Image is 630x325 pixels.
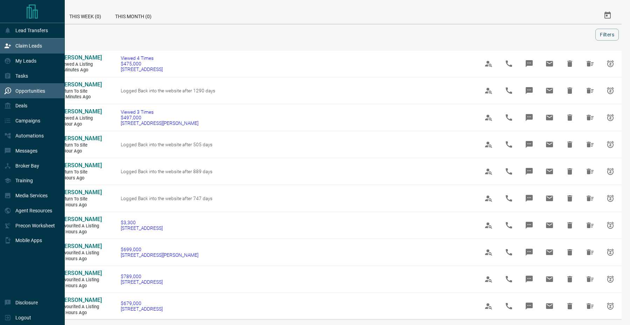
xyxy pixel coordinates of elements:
span: Call [500,82,517,99]
a: [PERSON_NAME] [59,81,101,89]
span: [PERSON_NAME] [59,54,102,61]
span: View Profile [480,298,497,315]
span: View Profile [480,190,497,207]
span: Hide [561,298,578,315]
span: Hide All from Aj Mason [582,217,598,234]
span: [PERSON_NAME] [59,216,102,222]
span: Return to Site [59,89,101,94]
span: Email [541,217,558,234]
span: 15 hours ago [59,310,101,316]
span: Hide All from Ari Hoffman [582,271,598,288]
button: Filters [595,29,619,41]
span: Viewed a Listing [59,62,101,68]
span: Snooze [602,217,619,234]
a: [PERSON_NAME] [59,297,101,304]
a: $789,000[STREET_ADDRESS] [121,274,163,285]
span: Hide [561,163,578,180]
span: Message [521,82,538,99]
span: [STREET_ADDRESS] [121,225,163,231]
span: [PERSON_NAME] [59,135,102,142]
span: Email [541,136,558,153]
div: This Month (0) [108,7,159,24]
a: [PERSON_NAME] [59,108,101,115]
span: Email [541,190,558,207]
span: Hide [561,271,578,288]
a: [PERSON_NAME] [59,54,101,62]
span: Message [521,163,538,180]
span: Email [541,298,558,315]
span: $699,000 [121,247,198,252]
span: Logged Back into the website after 889 days [121,169,212,174]
span: Hide [561,136,578,153]
span: Email [541,82,558,99]
span: [PERSON_NAME] [59,108,102,115]
span: [STREET_ADDRESS][PERSON_NAME] [121,120,198,126]
span: Hide All from Henry Tran [582,82,598,99]
span: Message [521,271,538,288]
span: [STREET_ADDRESS] [121,279,163,285]
button: Select Date Range [599,7,616,24]
span: [PERSON_NAME] [59,81,102,88]
span: Favourited a Listing [59,277,101,283]
span: Email [541,271,558,288]
span: Hide [561,55,578,72]
span: Hide [561,82,578,99]
span: Email [541,109,558,126]
span: 13 hours ago [59,202,101,208]
span: Email [541,163,558,180]
span: View Profile [480,217,497,234]
span: Message [521,55,538,72]
span: Favourited a Listing [59,223,101,229]
span: Hide [561,244,578,261]
span: Call [500,244,517,261]
span: 6 hours ago [59,175,101,181]
span: Logged Back into the website after 1290 days [121,88,215,93]
span: Snooze [602,136,619,153]
span: Viewed a Listing [59,115,101,121]
span: $789,000 [121,274,163,279]
span: Message [521,190,538,207]
span: 30 minutes ago [59,94,101,100]
span: Snooze [602,109,619,126]
span: View Profile [480,55,497,72]
a: $699,000[STREET_ADDRESS][PERSON_NAME] [121,247,198,258]
span: [PERSON_NAME] [59,162,102,169]
span: Viewed 3 Times [121,109,198,115]
span: View Profile [480,271,497,288]
a: $679,000[STREET_ADDRESS] [121,301,163,312]
span: 6 minutes ago [59,67,101,73]
span: 15 hours ago [59,229,101,235]
span: 1 hour ago [59,148,101,154]
span: [PERSON_NAME] [59,243,102,249]
span: Message [521,217,538,234]
span: Hide All from Ari Hoffman [582,244,598,261]
span: 1 hour ago [59,121,101,127]
span: View Profile [480,163,497,180]
span: Logged Back into the website after 747 days [121,196,212,201]
span: Snooze [602,244,619,261]
span: Snooze [602,190,619,207]
span: View Profile [480,109,497,126]
span: $3,300 [121,220,163,225]
a: $3,300[STREET_ADDRESS] [121,220,163,231]
span: Call [500,217,517,234]
span: Message [521,136,538,153]
span: Snooze [602,298,619,315]
a: [PERSON_NAME] [59,243,101,250]
span: [PERSON_NAME] [59,270,102,276]
a: [PERSON_NAME] [59,270,101,277]
span: Call [500,163,517,180]
span: Return to Site [59,142,101,148]
span: Hide [561,109,578,126]
span: Call [500,109,517,126]
span: $679,000 [121,301,163,306]
a: [PERSON_NAME] [59,162,101,169]
span: [PERSON_NAME] [59,297,102,303]
span: Return to Site [59,196,101,202]
a: Viewed 4 Times$475,000[STREET_ADDRESS] [121,55,163,72]
span: View Profile [480,82,497,99]
span: Message [521,244,538,261]
span: Call [500,190,517,207]
span: Message [521,109,538,126]
span: 15 hours ago [59,256,101,262]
